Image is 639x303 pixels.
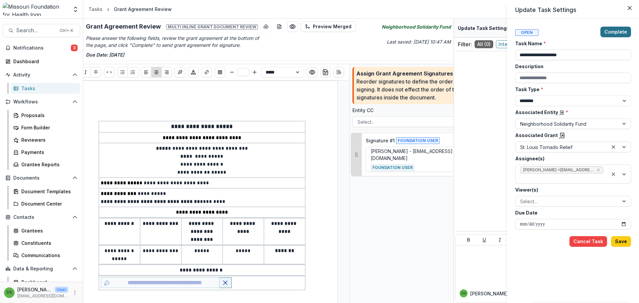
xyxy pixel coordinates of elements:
label: Associated Entity [515,109,627,116]
label: Viewer(s) [515,186,627,193]
button: Cancel Task [569,236,607,247]
button: Complete [600,27,631,37]
label: Due Date [515,209,627,216]
label: Description [515,63,627,70]
div: Clear selected options [609,170,617,178]
label: Task Type [515,86,627,93]
button: Save [611,236,631,247]
label: Assignee(s) [515,155,627,162]
button: Close [624,3,635,13]
label: Task Name [515,40,627,47]
label: Associated Grant [515,132,627,139]
span: [PERSON_NAME] <[EMAIL_ADDRESS][DOMAIN_NAME]> ([EMAIL_ADDRESS][DOMAIN_NAME]) [523,168,594,172]
span: Open [515,29,538,36]
div: Clear selected options [609,143,617,151]
div: Remove Deena Lauver Scotti <dlauverscotti@mffh.org> (dlauverscotti@mffh.org) [596,167,601,173]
